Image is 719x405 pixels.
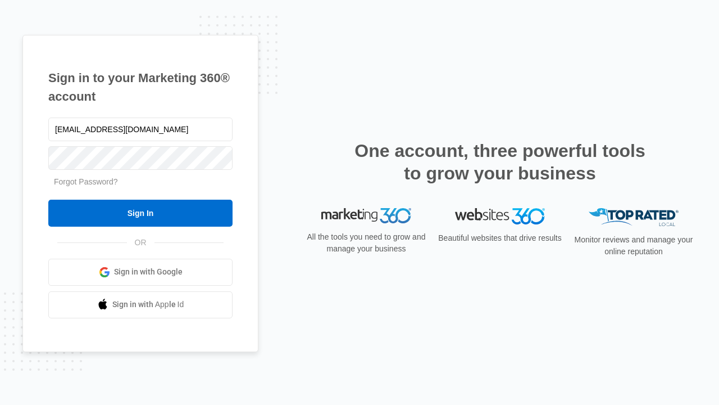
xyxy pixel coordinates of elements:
[48,118,233,141] input: Email
[48,200,233,227] input: Sign In
[48,69,233,106] h1: Sign in to your Marketing 360® account
[571,234,697,258] p: Monitor reviews and manage your online reputation
[321,208,411,224] img: Marketing 360
[48,291,233,318] a: Sign in with Apple Id
[127,237,154,249] span: OR
[437,232,563,244] p: Beautiful websites that drive results
[351,139,649,184] h2: One account, three powerful tools to grow your business
[54,177,118,186] a: Forgot Password?
[589,208,679,227] img: Top Rated Local
[455,208,545,224] img: Websites 360
[114,266,183,278] span: Sign in with Google
[303,231,429,255] p: All the tools you need to grow and manage your business
[112,299,184,310] span: Sign in with Apple Id
[48,259,233,286] a: Sign in with Google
